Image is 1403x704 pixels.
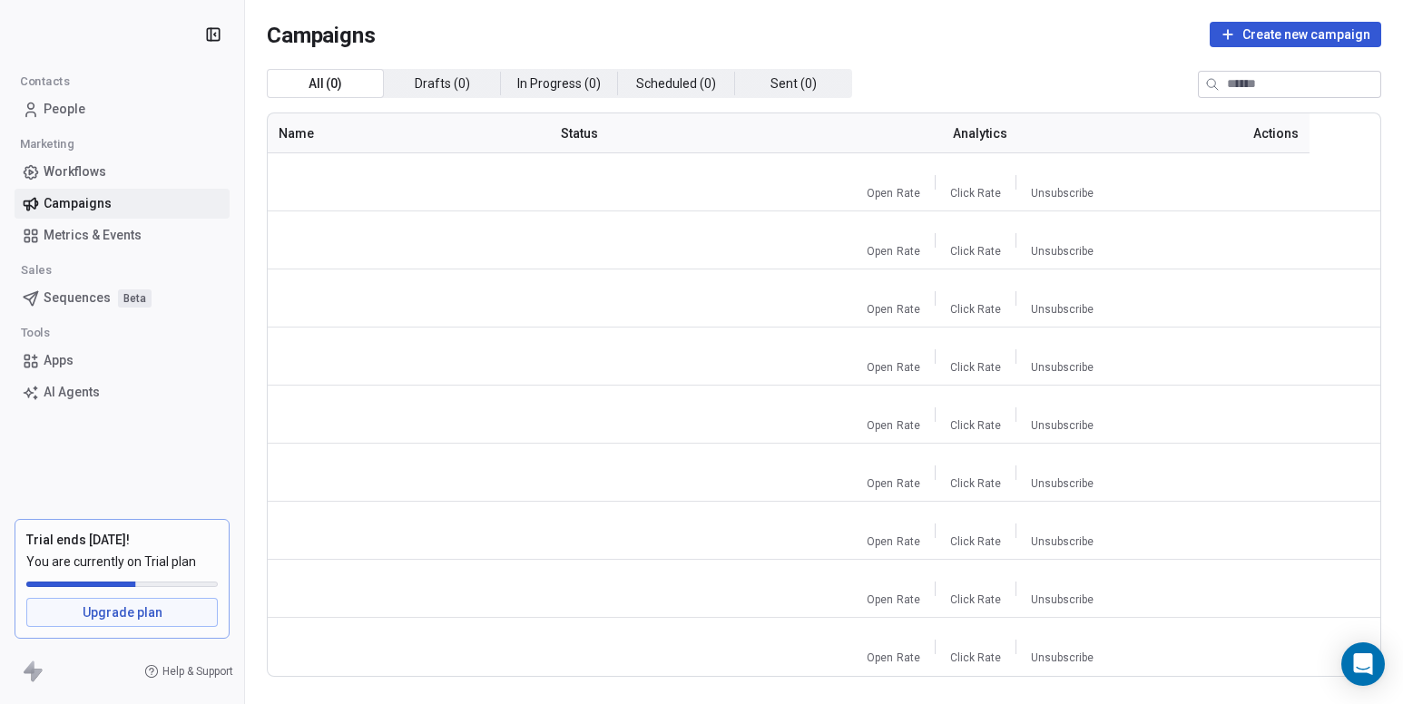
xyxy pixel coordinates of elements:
[44,194,112,213] span: Campaigns
[950,534,1001,549] span: Click Rate
[1031,534,1094,549] span: Unsubscribe
[1031,302,1094,317] span: Unsubscribe
[867,186,919,200] span: Open Rate
[867,476,919,491] span: Open Rate
[15,283,230,313] a: SequencesBeta
[867,244,919,259] span: Open Rate
[1031,418,1094,433] span: Unsubscribe
[1153,113,1310,153] th: Actions
[950,418,1001,433] span: Click Rate
[15,157,230,187] a: Workflows
[162,664,233,679] span: Help & Support
[44,383,100,402] span: AI Agents
[1031,186,1094,200] span: Unsubscribe
[12,131,82,158] span: Marketing
[118,289,152,308] span: Beta
[1031,592,1094,607] span: Unsubscribe
[867,360,919,375] span: Open Rate
[808,113,1153,153] th: Analytics
[44,226,142,245] span: Metrics & Events
[267,22,376,47] span: Campaigns
[867,534,919,549] span: Open Rate
[770,74,817,93] span: Sent ( 0 )
[26,598,218,627] a: Upgrade plan
[415,74,470,93] span: Drafts ( 0 )
[1341,642,1385,686] div: Open Intercom Messenger
[1031,244,1094,259] span: Unsubscribe
[15,94,230,124] a: People
[44,162,106,181] span: Workflows
[950,244,1001,259] span: Click Rate
[44,100,85,119] span: People
[15,220,230,250] a: Metrics & Events
[268,113,550,153] th: Name
[950,302,1001,317] span: Click Rate
[15,377,230,407] a: AI Agents
[950,650,1001,665] span: Click Rate
[1031,476,1094,491] span: Unsubscribe
[144,664,233,679] a: Help & Support
[13,257,60,284] span: Sales
[950,186,1001,200] span: Click Rate
[636,74,716,93] span: Scheduled ( 0 )
[13,319,58,347] span: Tools
[12,68,78,95] span: Contacts
[15,189,230,219] a: Campaigns
[867,418,919,433] span: Open Rate
[950,476,1001,491] span: Click Rate
[1031,360,1094,375] span: Unsubscribe
[950,360,1001,375] span: Click Rate
[950,592,1001,607] span: Click Rate
[867,302,919,317] span: Open Rate
[83,603,162,621] span: Upgrade plan
[867,592,919,607] span: Open Rate
[44,351,74,370] span: Apps
[550,113,808,153] th: Status
[867,650,919,665] span: Open Rate
[44,288,111,308] span: Sequences
[15,346,230,376] a: Apps
[1031,650,1094,665] span: Unsubscribe
[517,74,601,93] span: In Progress ( 0 )
[26,552,218,571] span: You are currently on Trial plan
[26,531,218,549] div: Trial ends [DATE]!
[1210,22,1381,47] button: Create new campaign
